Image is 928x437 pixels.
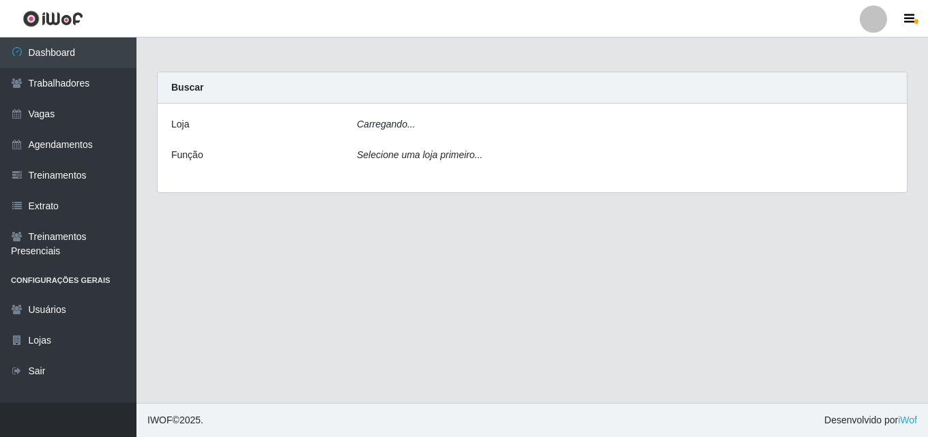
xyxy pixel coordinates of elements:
[357,149,482,160] i: Selecione uma loja primeiro...
[171,148,203,162] label: Função
[147,413,203,427] span: © 2025 .
[171,82,203,93] strong: Buscar
[898,415,917,425] a: iWof
[824,413,917,427] span: Desenvolvido por
[23,10,83,27] img: CoreUI Logo
[357,119,416,130] i: Carregando...
[171,117,189,132] label: Loja
[147,415,173,425] span: IWOF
